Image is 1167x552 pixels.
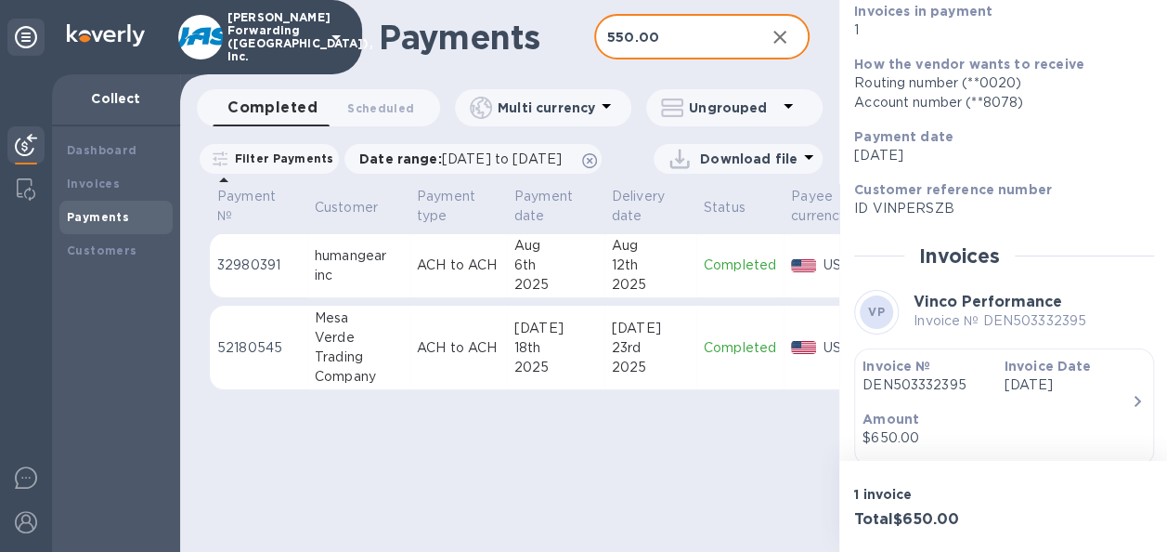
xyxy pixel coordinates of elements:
h1: Payments [379,18,594,57]
p: Filter Payments [227,151,333,166]
p: [DATE] [1004,375,1130,395]
div: [DATE] [612,319,689,338]
span: Completed [227,95,318,121]
b: Invoice Date [1004,359,1091,374]
p: 52180545 [217,338,300,358]
img: USD [791,341,816,354]
div: $650.00 [862,428,1131,448]
b: Dashboard [67,143,137,157]
span: Status [704,198,770,217]
p: 1 [854,20,1139,40]
span: Scheduled [347,99,414,118]
p: DEN503332395 [862,375,989,395]
b: Invoice № [862,359,930,374]
p: USD [823,256,871,275]
p: USD [823,338,871,358]
div: 23rd [612,338,689,358]
p: 32980391 [217,256,300,275]
b: Vinco Performance [914,293,1062,310]
p: 1 invoice [854,485,996,504]
b: Payment date [854,129,953,144]
img: Logo [67,24,145,46]
img: USD [791,259,816,272]
span: Payment № [217,187,300,226]
p: Download file [700,150,797,168]
b: Invoices [67,177,120,191]
b: Customers [67,243,137,257]
p: Payment date [514,187,573,226]
div: [DATE] [514,319,597,338]
span: Payment type [417,187,499,226]
div: Aug [612,236,689,256]
p: Date range : [359,150,571,168]
b: How the vendor wants to receive [854,57,1084,72]
p: Customer [315,198,378,217]
span: Customer [315,198,402,217]
p: Collect [67,89,165,108]
div: 2025 [612,358,689,377]
p: ID VINPERSZB [854,199,1139,218]
div: Routing number (**0020) [854,73,1139,93]
p: ACH to ACH [417,338,499,358]
div: Verde [315,328,402,348]
div: 2025 [514,275,597,295]
div: 18th [514,338,597,358]
p: [PERSON_NAME] Forwarding ([GEOGRAPHIC_DATA]), Inc. [227,11,320,63]
h2: Invoices [919,244,1000,268]
p: Status [704,198,746,217]
span: Delivery date [612,187,689,226]
p: Completed [704,338,776,358]
b: Customer reference number [854,182,1052,197]
div: 2025 [514,358,597,377]
div: Aug [514,236,597,256]
div: Company [315,367,402,387]
button: Invoice №DEN503332395Invoice Date[DATE]Amount$650.00 [854,348,1154,466]
b: Payments [67,210,129,224]
div: Account number (**8078) [854,93,1139,112]
div: humangear [315,246,402,266]
b: VP [868,305,885,319]
p: Invoice № DEN503332395 [914,311,1086,331]
h3: Total $650.00 [854,511,996,529]
div: inc [315,266,402,285]
div: 2025 [612,275,689,295]
p: Ungrouped [689,99,777,117]
p: Delivery date [612,187,665,226]
p: Payment № [217,187,276,226]
div: Date range:[DATE] to [DATE] [344,144,602,174]
b: Amount [862,412,919,427]
span: Payment date [514,187,597,226]
div: Mesa [315,309,402,328]
p: Multi currency [498,99,595,117]
span: [DATE] to [DATE] [442,151,562,166]
p: Payee currency [791,187,847,226]
p: Payment type [417,187,475,226]
b: Invoices in payment [854,4,992,19]
p: Completed [704,256,776,275]
div: 12th [612,256,689,275]
div: 6th [514,256,597,275]
p: [DATE] [854,146,1139,165]
span: Payee currency [791,187,871,226]
p: ACH to ACH [417,256,499,275]
div: Trading [315,348,402,367]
